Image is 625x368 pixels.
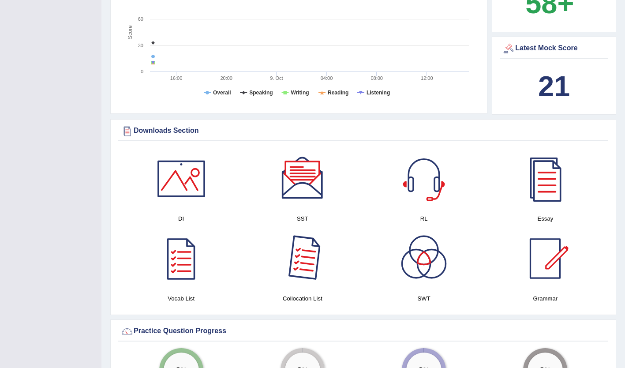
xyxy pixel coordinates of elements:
div: Latest Mock Score [502,42,606,55]
text: 20:00 [220,75,232,81]
tspan: Writing [291,90,309,96]
h4: SST [246,214,359,223]
h4: Collocation List [246,294,359,303]
div: Downloads Section [120,124,606,138]
tspan: Score [127,25,133,39]
b: 21 [538,70,570,102]
h4: Vocab List [125,294,237,303]
div: Practice Question Progress [120,325,606,338]
h4: RL [368,214,480,223]
text: 0 [141,69,143,74]
h4: Essay [489,214,602,223]
text: 04:00 [321,75,333,81]
tspan: Listening [367,90,390,96]
text: 60 [138,16,143,22]
h4: DI [125,214,237,223]
text: 12:00 [421,75,433,81]
tspan: 9. Oct [270,75,283,81]
tspan: Overall [213,90,231,96]
text: 08:00 [371,75,383,81]
text: 30 [138,43,143,48]
tspan: Reading [328,90,348,96]
text: 16:00 [170,75,183,81]
h4: Grammar [489,294,602,303]
tspan: Speaking [249,90,273,96]
h4: SWT [368,294,480,303]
